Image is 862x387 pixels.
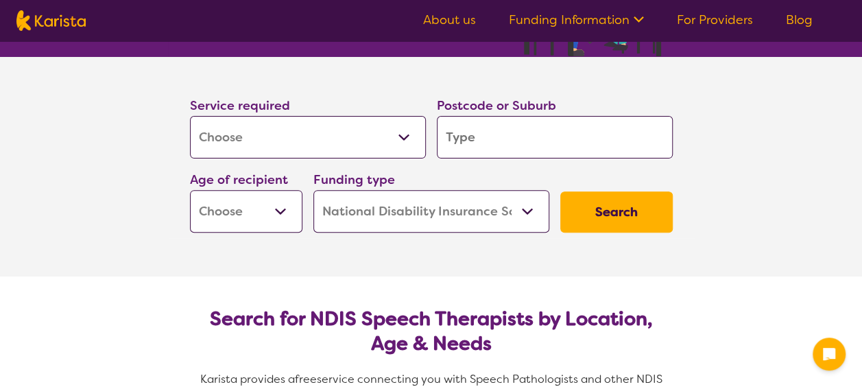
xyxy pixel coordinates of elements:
span: free [295,372,317,386]
img: Karista logo [16,10,86,31]
input: Type [437,116,673,159]
span: Karista provides a [200,372,295,386]
a: Funding Information [509,12,644,28]
a: For Providers [677,12,753,28]
label: Postcode or Suburb [437,97,556,114]
label: Age of recipient [190,172,288,188]
label: Funding type [313,172,395,188]
button: Search [560,191,673,233]
a: About us [423,12,476,28]
a: Blog [786,12,813,28]
label: Service required [190,97,290,114]
h2: Search for NDIS Speech Therapists by Location, Age & Needs [201,307,662,356]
